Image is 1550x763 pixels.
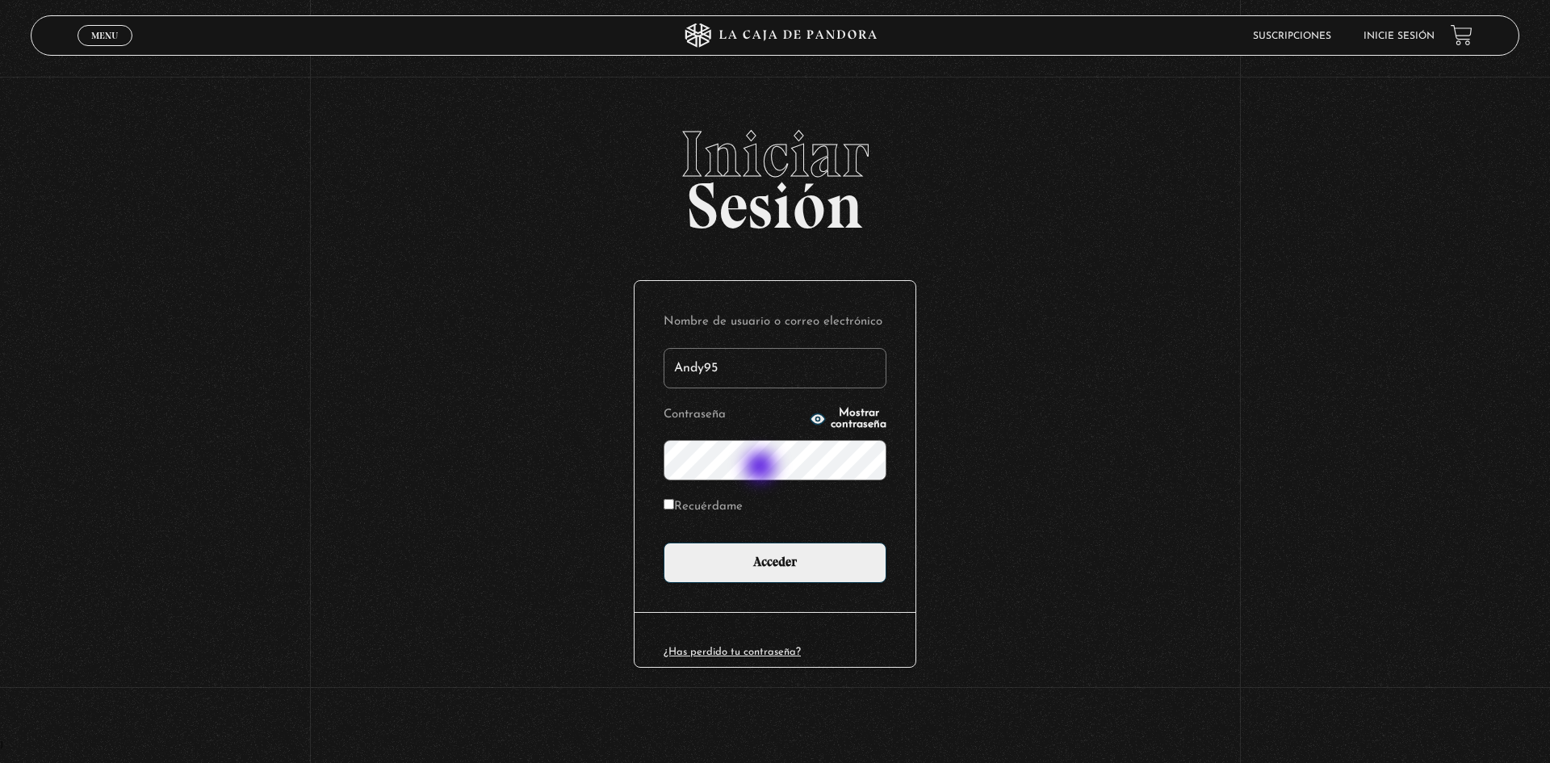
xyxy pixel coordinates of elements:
[810,408,886,430] button: Mostrar contraseña
[664,403,805,428] label: Contraseña
[664,647,801,657] a: ¿Has perdido tu contraseña?
[31,122,1519,187] span: Iniciar
[31,122,1519,225] h2: Sesión
[1364,31,1435,41] a: Inicie sesión
[91,31,118,40] span: Menu
[664,499,674,509] input: Recuérdame
[664,543,886,583] input: Acceder
[86,44,124,56] span: Cerrar
[1451,24,1472,46] a: View your shopping cart
[664,495,743,520] label: Recuérdame
[831,408,886,430] span: Mostrar contraseña
[1253,31,1331,41] a: Suscripciones
[664,310,886,335] label: Nombre de usuario o correo electrónico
